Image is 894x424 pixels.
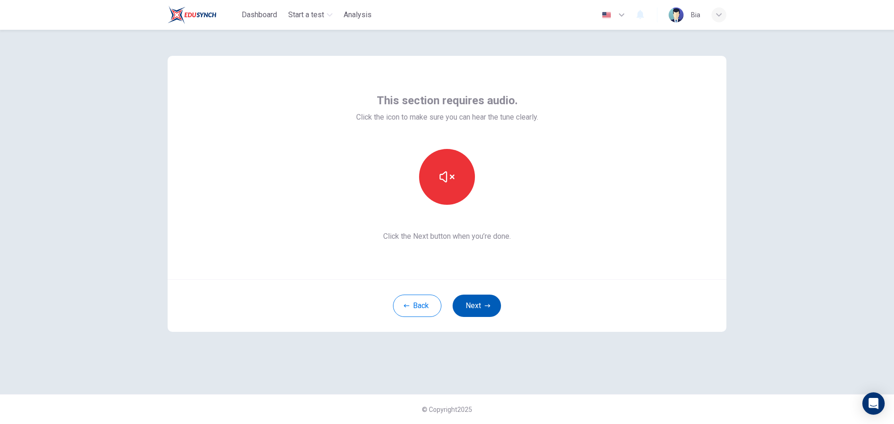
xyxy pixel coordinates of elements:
[238,7,281,23] button: Dashboard
[691,9,700,20] div: Bia
[356,231,538,242] span: Click the Next button when you’re done.
[393,295,441,317] button: Back
[601,12,612,19] img: en
[242,9,277,20] span: Dashboard
[168,6,238,24] a: EduSynch logo
[453,295,501,317] button: Next
[288,9,324,20] span: Start a test
[340,7,375,23] button: Analysis
[284,7,336,23] button: Start a test
[344,9,372,20] span: Analysis
[862,392,885,415] div: Open Intercom Messenger
[669,7,684,22] img: Profile picture
[168,6,217,24] img: EduSynch logo
[377,93,518,108] span: This section requires audio.
[422,406,472,413] span: © Copyright 2025
[356,112,538,123] span: Click the icon to make sure you can hear the tune clearly.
